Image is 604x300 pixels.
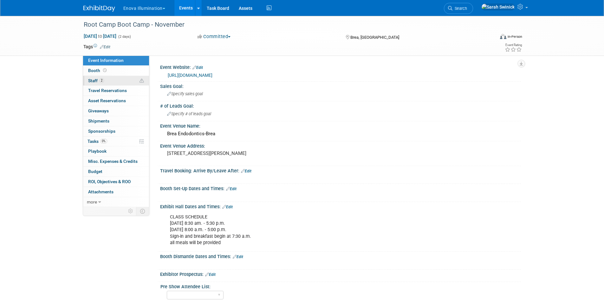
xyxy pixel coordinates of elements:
span: Staff [88,78,104,83]
span: Attachments [88,189,114,194]
div: Event Format [457,33,523,43]
a: more [83,197,149,207]
span: Misc. Expenses & Credits [88,159,138,164]
button: Committed [195,33,233,40]
a: Staff2 [83,76,149,86]
div: Root Camp Boot Camp - November [81,19,485,30]
a: Shipments [83,116,149,126]
a: Edit [226,187,237,191]
td: Toggle Event Tabs [136,207,149,215]
a: Event Information [83,56,149,65]
a: Giveaways [83,106,149,116]
span: 0% [100,139,107,143]
span: 2 [99,78,104,83]
a: Edit [205,272,216,277]
span: (2 days) [118,35,131,39]
span: Specify # of leads goal [167,111,211,116]
span: Asset Reservations [88,98,126,103]
img: Format-Inperson.png [500,34,506,39]
a: Edit [100,45,110,49]
span: more [87,199,97,204]
div: Event Website: [160,63,521,71]
span: Budget [88,169,102,174]
span: Giveaways [88,108,109,113]
a: Budget [83,167,149,177]
div: CLASS SCHEDULE [DATE] 8:30 am. - 5:30 p.m. [DATE] 8:00 a.m. - 5:00 p.m. Sign-in and breakfast beg... [166,211,451,249]
div: Event Venue Address: [160,141,521,149]
div: Sales Goal: [160,82,521,90]
a: Search [444,3,473,14]
pre: [STREET_ADDRESS][PERSON_NAME] [167,150,303,156]
a: Edit [233,255,243,259]
span: Travel Reservations [88,88,127,93]
span: Specify sales goal [167,91,203,96]
span: Search [452,6,467,11]
div: Pre Show Attendee List: [160,282,518,290]
div: Brea Endodontics-Brea [165,129,516,139]
a: Sponsorships [83,126,149,136]
span: Booth not reserved yet [102,68,108,73]
td: Tags [83,43,110,50]
a: Misc. Expenses & Credits [83,157,149,166]
a: Travel Reservations [83,86,149,96]
span: ROI, Objectives & ROO [88,179,131,184]
a: Booth [83,66,149,76]
span: Playbook [88,149,107,154]
div: Exhibitor Prospectus: [160,270,521,278]
span: Potential Scheduling Conflict -- at least one attendee is tagged in another overlapping event. [140,78,144,84]
span: to [97,34,103,39]
span: Sponsorships [88,129,115,134]
span: Tasks [88,139,107,144]
a: Tasks0% [83,137,149,146]
div: In-Person [507,34,522,39]
span: Booth [88,68,108,73]
a: Edit [192,65,203,70]
div: Event Venue Name: [160,121,521,129]
span: Brea, [GEOGRAPHIC_DATA] [350,35,399,40]
a: Asset Reservations [83,96,149,106]
div: Travel Booking: Arrive By/Leave After: [160,166,521,174]
a: Edit [241,169,251,173]
a: Edit [222,205,233,209]
span: Shipments [88,118,109,123]
img: ExhibitDay [83,5,115,12]
div: Booth Set-Up Dates and Times: [160,184,521,192]
a: Attachments [83,187,149,197]
a: ROI, Objectives & ROO [83,177,149,187]
div: Exhibit Hall Dates and Times: [160,202,521,210]
span: [DATE] [DATE] [83,33,117,39]
span: Event Information [88,58,124,63]
a: Playbook [83,146,149,156]
div: Booth Dismantle Dates and Times: [160,252,521,260]
div: # of Leads Goal: [160,101,521,109]
img: Sarah Swinick [481,3,515,10]
td: Personalize Event Tab Strip [125,207,136,215]
div: Event Rating [505,43,522,47]
a: [URL][DOMAIN_NAME] [168,73,212,78]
